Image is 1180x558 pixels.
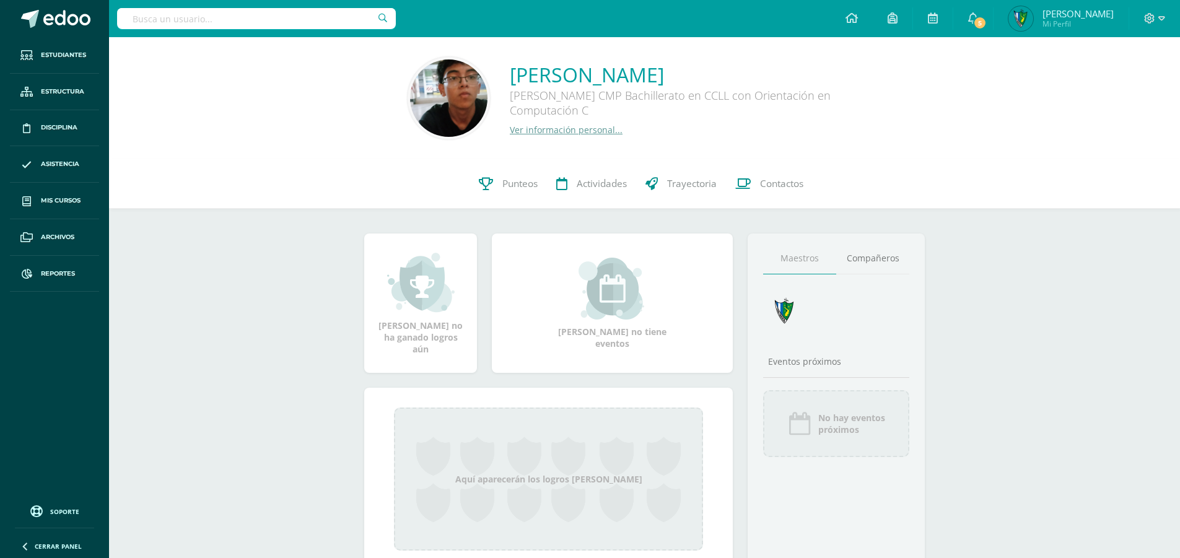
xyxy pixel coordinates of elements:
[510,61,881,88] a: [PERSON_NAME]
[763,243,836,274] a: Maestros
[15,502,94,519] a: Soporte
[547,159,636,209] a: Actividades
[787,411,812,436] img: event_icon.png
[1042,7,1114,20] span: [PERSON_NAME]
[387,251,455,313] img: achievement_small.png
[377,251,465,355] div: [PERSON_NAME] no ha ganado logros aún
[10,219,99,256] a: Archivos
[760,177,803,190] span: Contactos
[41,50,86,60] span: Estudiantes
[470,159,547,209] a: Punteos
[763,355,909,367] div: Eventos próximos
[10,146,99,183] a: Asistencia
[41,196,81,206] span: Mis cursos
[41,159,79,169] span: Asistencia
[510,124,623,136] a: Ver información personal...
[410,59,487,137] img: ca65284a425ff697dffb44e0e192c524.png
[767,294,802,328] img: 7cab5f6743d087d6deff47ee2e57ce0d.png
[41,269,75,279] span: Reportes
[818,412,885,435] span: No hay eventos próximos
[667,177,717,190] span: Trayectoria
[10,110,99,147] a: Disciplina
[1042,19,1114,29] span: Mi Perfil
[577,177,627,190] span: Actividades
[579,258,646,320] img: event_small.png
[10,183,99,219] a: Mis cursos
[10,74,99,110] a: Estructura
[726,159,813,209] a: Contactos
[973,16,987,30] span: 5
[10,256,99,292] a: Reportes
[10,37,99,74] a: Estudiantes
[836,243,909,274] a: Compañeros
[41,232,74,242] span: Archivos
[35,542,82,551] span: Cerrar panel
[394,408,703,551] div: Aquí aparecerán los logros [PERSON_NAME]
[1008,6,1033,31] img: 1b281a8218983e455f0ded11b96ffc56.png
[41,123,77,133] span: Disciplina
[510,88,881,124] div: [PERSON_NAME] CMP Bachillerato en CCLL con Orientación en Computación C
[50,507,79,516] span: Soporte
[41,87,84,97] span: Estructura
[551,258,675,349] div: [PERSON_NAME] no tiene eventos
[117,8,396,29] input: Busca un usuario...
[636,159,726,209] a: Trayectoria
[502,177,538,190] span: Punteos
